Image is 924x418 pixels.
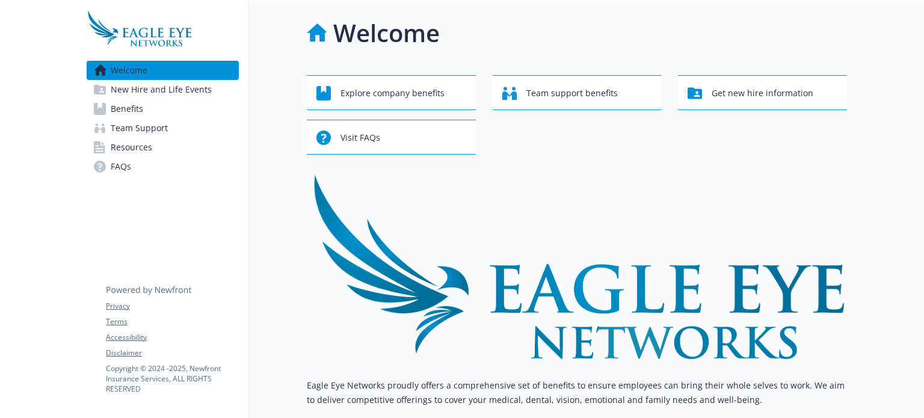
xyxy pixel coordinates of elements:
[493,75,662,110] button: Team support benefits
[333,15,440,51] h1: Welcome
[712,82,813,105] span: Get new hire information
[111,99,143,118] span: Benefits
[340,82,445,105] span: Explore company benefits
[87,99,239,118] a: Benefits
[87,118,239,138] a: Team Support
[678,75,847,110] button: Get new hire information
[87,61,239,80] a: Welcome
[87,80,239,99] a: New Hire and Life Events
[111,61,147,80] span: Welcome
[106,348,238,358] a: Disclaimer
[307,120,476,155] button: Visit FAQs
[111,157,131,176] span: FAQs
[87,157,239,176] a: FAQs
[111,118,168,138] span: Team Support
[340,126,380,149] span: Visit FAQs
[111,138,152,157] span: Resources
[307,378,847,407] p: Eagle Eye Networks proudly offers a comprehensive set of benefits to ensure employees can bring t...
[106,301,238,312] a: Privacy
[87,138,239,157] a: Resources
[526,82,618,105] span: Team support benefits
[106,316,238,327] a: Terms
[307,174,847,359] img: overview page banner
[106,332,238,343] a: Accessibility
[106,363,238,394] p: Copyright © 2024 - 2025 , Newfront Insurance Services, ALL RIGHTS RESERVED
[307,75,476,110] button: Explore company benefits
[111,80,212,99] span: New Hire and Life Events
